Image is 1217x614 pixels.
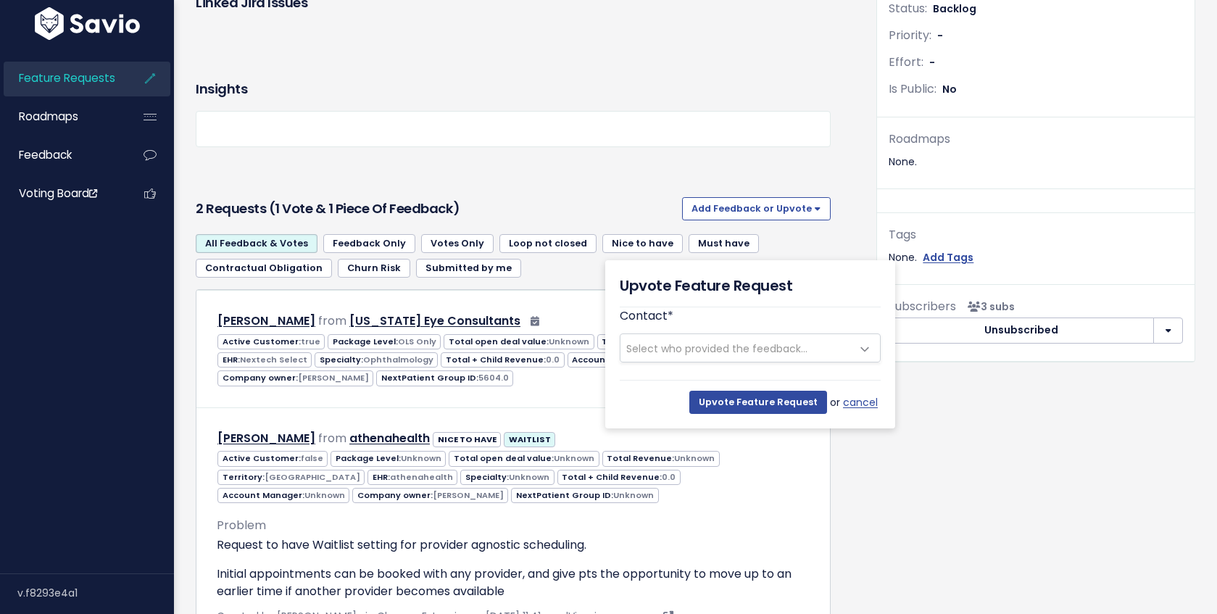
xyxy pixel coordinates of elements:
[217,451,328,466] span: Active Customer:
[674,452,715,464] span: Unknown
[889,318,1154,344] button: Unsubscribed
[889,153,1183,171] div: None.
[546,354,560,365] span: 0.0
[390,471,453,483] span: athenahealth
[301,336,320,347] span: true
[19,109,78,124] span: Roadmaps
[19,186,97,201] span: Voting Board
[889,54,923,70] span: Effort:
[511,488,658,503] span: NextPatient Group ID:
[929,55,935,70] span: -
[331,451,446,466] span: Package Level:
[217,352,312,368] span: EHR:
[620,307,673,325] label: Contact
[933,1,976,16] span: Backlog
[4,100,120,133] a: Roadmaps
[568,352,730,368] span: Account Manager:
[889,129,1183,150] div: Roadmaps
[318,430,346,447] span: from
[217,312,315,329] a: [PERSON_NAME]
[304,489,345,501] span: Unknown
[349,430,430,447] a: athenahealth
[31,7,144,40] img: logo-white.9d6f32f41409.svg
[367,470,457,485] span: EHR:
[889,225,1183,246] div: Tags
[843,394,881,412] a: cancel
[398,336,436,347] span: OLS Only
[478,372,509,383] span: 5604.0
[318,312,346,329] span: from
[315,352,438,368] span: Specialty:
[298,372,369,383] span: [PERSON_NAME]
[937,28,943,43] span: -
[620,275,792,296] h5: Upvote Feature Request
[620,380,881,414] div: or
[689,391,827,414] input: Upvote Feature Request
[4,138,120,172] a: Feedback
[196,79,247,99] h3: Insights
[441,352,564,368] span: Total + Child Revenue:
[962,299,1015,314] span: <p><strong>Subscribers</strong><br><br> - Cory Hoover<br> - Allie Lazerwitz<br> - Revanth Korrapo...
[217,334,325,349] span: Active Customer:
[554,452,594,464] span: Unknown
[196,234,317,253] a: All Feedback & Votes
[509,433,551,445] strong: WAITLIST
[376,370,513,386] span: NextPatient Group ID:
[196,199,676,219] h3: 2 Requests (1 Vote & 1 piece of Feedback)
[421,234,494,253] a: Votes Only
[557,470,681,485] span: Total + Child Revenue:
[444,334,594,349] span: Total open deal value:
[689,234,759,253] a: Must have
[889,249,1183,267] div: None.
[217,517,266,534] span: Problem
[217,470,365,485] span: Territory:
[363,354,433,365] span: Ophthalmology
[549,336,589,347] span: Unknown
[889,80,936,97] span: Is Public:
[19,147,72,162] span: Feedback
[328,334,441,349] span: Package Level:
[509,471,549,483] span: Unknown
[352,488,508,503] span: Company owner:
[349,312,520,329] a: [US_STATE] Eye Consultants
[17,574,174,612] div: v.f8293e4a1
[265,471,360,483] span: [GEOGRAPHIC_DATA]
[662,471,676,483] span: 0.0
[460,470,554,485] span: Specialty:
[626,341,807,356] span: Select who provided the feedback...
[438,433,497,445] strong: NICE TO HAVE
[602,234,683,253] a: Nice to have
[217,565,810,600] p: Initial appointments can be booked with any provider, and give pts the opportunity to move up to ...
[4,62,120,95] a: Feature Requests
[923,249,973,267] a: Add Tags
[433,489,504,501] span: [PERSON_NAME]
[416,259,521,278] a: Submitted by me
[597,334,715,349] span: Total Revenue:
[449,451,599,466] span: Total open deal value:
[889,298,956,315] span: Subscribers
[889,27,931,43] span: Priority:
[196,259,332,278] a: Contractual Obligation
[217,370,373,386] span: Company owner:
[4,177,120,210] a: Voting Board
[19,70,115,86] span: Feature Requests
[602,451,720,466] span: Total Revenue:
[613,489,654,501] span: Unknown
[942,82,957,96] span: No
[323,234,415,253] a: Feedback Only
[217,536,810,554] p: Request to have Waitlist setting for provider agnostic scheduling.
[338,259,410,278] a: Churn Risk
[301,452,323,464] span: false
[217,430,315,447] a: [PERSON_NAME]
[217,488,349,503] span: Account Manager:
[682,197,831,220] button: Add Feedback or Upvote
[499,234,597,253] a: Loop not closed
[240,354,307,365] span: Nextech Select
[401,452,441,464] span: Unknown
